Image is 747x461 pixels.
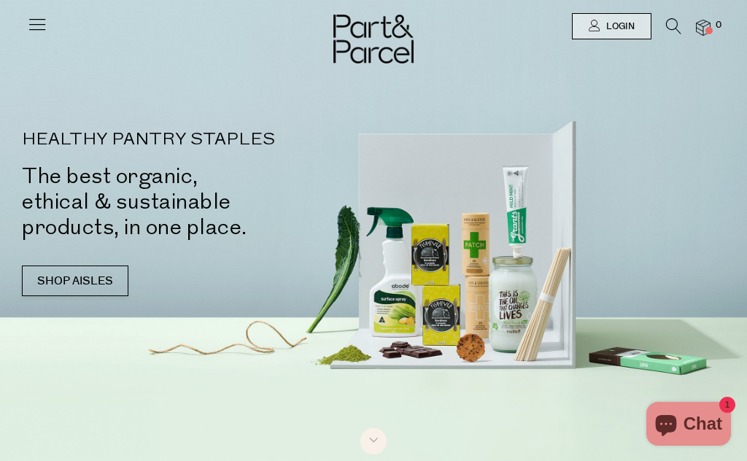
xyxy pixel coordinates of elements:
span: Login [603,20,635,33]
span: 0 [712,19,725,32]
p: HEALTHY PANTRY STAPLES [22,131,379,149]
inbox-online-store-chat: Shopify online store chat [642,402,735,449]
a: Login [572,13,651,39]
img: Part&Parcel [333,15,414,63]
h2: The best organic, ethical & sustainable products, in one place. [22,163,379,240]
a: SHOP AISLES [22,266,128,296]
a: 0 [696,20,711,35]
